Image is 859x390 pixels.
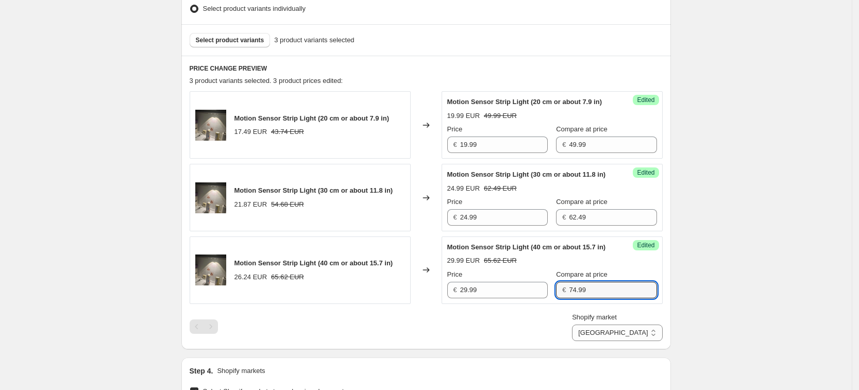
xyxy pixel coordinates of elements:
div: 29.99 EUR [447,256,480,266]
span: Edited [637,168,654,177]
span: Price [447,270,463,278]
button: Select product variants [190,33,271,47]
span: Compare at price [556,125,608,133]
span: Select product variants individually [203,5,306,12]
strike: 54.68 EUR [271,199,304,210]
nav: Pagination [190,319,218,334]
span: Shopify market [572,313,617,321]
div: 17.49 EUR [234,127,267,137]
span: Motion Sensor Strip Light (20 cm or about 7.9 in) [447,98,602,106]
img: 12_8e7467a7-f154-4d43-bd97-08255054f568_80x.png [195,182,226,213]
span: 3 product variants selected [274,35,354,45]
strike: 62.49 EUR [484,183,517,194]
span: Price [447,125,463,133]
span: Compare at price [556,270,608,278]
span: 3 product variants selected. 3 product prices edited: [190,77,343,84]
span: € [562,286,566,294]
span: Edited [637,241,654,249]
span: Motion Sensor Strip Light (20 cm or about 7.9 in) [234,114,389,122]
span: Motion Sensor Strip Light (40 cm or about 15.7 in) [447,243,606,251]
span: Motion Sensor Strip Light (40 cm or about 15.7 in) [234,259,393,267]
div: 21.87 EUR [234,199,267,210]
p: Shopify markets [217,366,265,376]
strike: 49.99 EUR [484,111,517,121]
h6: PRICE CHANGE PREVIEW [190,64,663,73]
span: Motion Sensor Strip Light (30 cm or about 11.8 in) [447,171,606,178]
span: € [453,286,457,294]
span: € [562,213,566,221]
span: Motion Sensor Strip Light (30 cm or about 11.8 in) [234,186,393,194]
h2: Step 4. [190,366,213,376]
span: Select product variants [196,36,264,44]
img: 12_8e7467a7-f154-4d43-bd97-08255054f568_80x.png [195,110,226,141]
span: Compare at price [556,198,608,206]
div: 19.99 EUR [447,111,480,121]
span: € [453,141,457,148]
div: 24.99 EUR [447,183,480,194]
img: 12_8e7467a7-f154-4d43-bd97-08255054f568_80x.png [195,255,226,285]
span: Edited [637,96,654,104]
strike: 43.74 EUR [271,127,304,137]
span: Price [447,198,463,206]
span: € [562,141,566,148]
span: € [453,213,457,221]
strike: 65.62 EUR [484,256,517,266]
strike: 65.62 EUR [271,272,304,282]
div: 26.24 EUR [234,272,267,282]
